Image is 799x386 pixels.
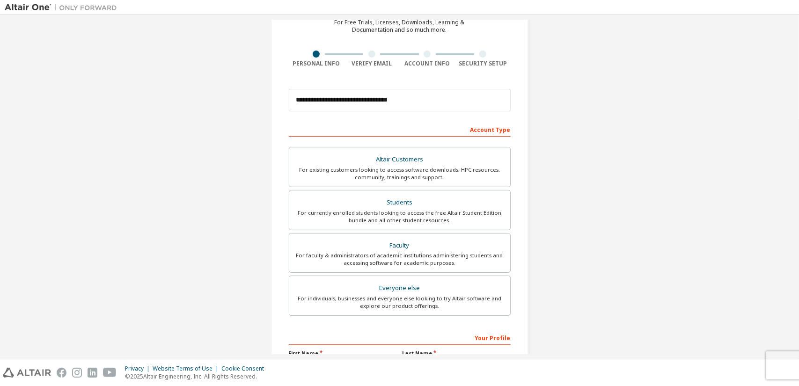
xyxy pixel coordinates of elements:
img: Altair One [5,3,122,12]
div: Your Profile [289,330,511,345]
div: Altair Customers [295,153,505,166]
div: Cookie Consent [221,365,270,372]
div: For faculty & administrators of academic institutions administering students and accessing softwa... [295,252,505,267]
img: linkedin.svg [88,368,97,378]
div: For Free Trials, Licenses, Downloads, Learning & Documentation and so much more. [335,19,465,34]
img: altair_logo.svg [3,368,51,378]
img: youtube.svg [103,368,117,378]
img: facebook.svg [57,368,66,378]
img: instagram.svg [72,368,82,378]
div: Privacy [125,365,153,372]
div: Everyone else [295,282,505,295]
div: Account Info [400,60,455,67]
div: Faculty [295,239,505,252]
div: Website Terms of Use [153,365,221,372]
div: Account Type [289,122,511,137]
label: Last Name [403,350,511,357]
div: For currently enrolled students looking to access the free Altair Student Edition bundle and all ... [295,209,505,224]
div: Personal Info [289,60,345,67]
div: Security Setup [455,60,511,67]
label: First Name [289,350,397,357]
div: For existing customers looking to access software downloads, HPC resources, community, trainings ... [295,166,505,181]
p: © 2025 Altair Engineering, Inc. All Rights Reserved. [125,372,270,380]
div: For individuals, businesses and everyone else looking to try Altair software and explore our prod... [295,295,505,310]
div: Verify Email [344,60,400,67]
div: Students [295,196,505,209]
